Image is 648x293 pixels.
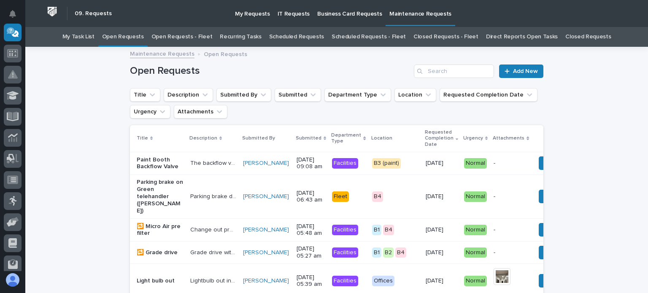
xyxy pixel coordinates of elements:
div: Facilities [332,225,358,235]
input: Search [414,65,494,78]
div: B1 [372,247,381,258]
a: My Task List [62,27,94,47]
p: - [494,226,528,234]
img: Workspace Logo [44,4,60,19]
div: Facilities [332,158,358,169]
p: Paint Booth Backflow Valve [137,156,184,171]
p: Parking brake does not hold the machine in place. [190,191,238,200]
p: Location [371,134,392,143]
div: Normal [464,276,487,286]
p: [DATE] 05:27 am [297,245,325,260]
a: Open Requests [102,27,144,47]
button: Schedule [539,190,575,203]
p: Description [189,134,217,143]
tr: Paint Booth Backflow ValveThe backflow valve to the right of the pressure washer heater in the me... [130,152,637,175]
p: [DATE] [426,249,457,256]
div: B4 [383,225,394,235]
a: Maintenance Requests [130,48,194,58]
a: Scheduled Requests [269,27,324,47]
div: B1 [372,225,381,235]
a: Direct Reports Open Tasks [486,27,558,47]
div: Facilities [332,247,358,258]
a: [PERSON_NAME] [243,249,289,256]
div: Normal [464,158,487,169]
p: Open Requests [204,49,247,58]
p: Lightbulb out in building one second floor near Ryan’s office [190,276,238,285]
p: [DATE] 06:43 am [297,190,325,204]
div: B2 [383,247,394,258]
p: - [494,160,528,167]
p: Grade drive with skid steer and case w/ drag. [190,247,238,256]
p: 🔁 Micro Air pre filter [137,223,184,237]
button: Submitted [275,88,321,102]
a: Recurring Tasks [220,27,261,47]
p: The backflow valve to the right of the pressure washer heater in the mechanical room is leaking. [190,158,238,167]
button: Requested Completion Date [440,88,537,102]
a: Open Requests - Fleet [151,27,213,47]
button: Description [164,88,213,102]
p: Parking brake on Green telehandler ([PERSON_NAME]) [137,179,184,214]
p: - [494,249,528,256]
button: Assign [539,246,567,259]
div: Normal [464,191,487,202]
button: Assign [539,156,567,170]
div: Normal [464,225,487,235]
a: [PERSON_NAME] [243,160,289,167]
a: Closed Requests [565,27,611,47]
p: Urgency [463,134,483,143]
tr: 🔁 Micro Air pre filterChange out pre filters every two weeksChange out pre filters every two week... [130,218,637,241]
div: B4 [372,191,383,202]
h1: Open Requests [130,65,410,77]
div: Notifications [11,10,22,24]
p: Submitted By [242,134,275,143]
button: users-avatar [4,271,22,289]
span: Add New [513,68,538,74]
div: Facilities [332,276,358,286]
a: Scheduled Requests - Fleet [332,27,406,47]
a: Closed Requests - Fleet [413,27,478,47]
button: Submitted By [216,88,271,102]
h2: 09. Requests [75,10,112,17]
div: Normal [464,247,487,258]
button: Location [394,88,436,102]
p: [DATE] 05:48 am [297,223,325,237]
p: [DATE] [426,277,457,285]
a: [PERSON_NAME] [243,277,289,285]
button: Notifications [4,5,22,23]
p: Submitted [296,134,321,143]
button: Assign [539,274,567,288]
p: Title [137,134,148,143]
p: [DATE] [426,160,457,167]
button: Assign [539,223,567,237]
button: Department Type [324,88,391,102]
p: [DATE] 09:08 am [297,156,325,171]
tr: Parking brake on Green telehandler ([PERSON_NAME])Parking brake does not hold the machine in plac... [130,175,637,218]
p: Requested Completion Date [425,128,454,149]
button: Attachments [174,105,227,118]
p: Change out pre filters every two weeks [190,225,238,234]
div: B3 (paint) [372,158,401,169]
p: - [494,193,528,200]
tr: 🔁 Grade driveGrade drive with skid steer and case w/ drag.Grade drive with skid steer and case w/... [130,241,637,264]
button: Urgency [130,105,170,118]
button: Title [130,88,160,102]
a: [PERSON_NAME] [243,226,289,234]
div: Fleet [332,191,349,202]
p: Light bulb out [137,277,184,285]
p: [DATE] [426,193,457,200]
p: 🔁 Grade drive [137,249,184,256]
a: [PERSON_NAME] [243,193,289,200]
p: Department Type [331,131,361,146]
p: [DATE] [426,226,457,234]
div: B4 [395,247,406,258]
div: Offices [372,276,394,286]
p: Attachments [493,134,524,143]
p: [DATE] 05:39 am [297,274,325,288]
a: Add New [499,65,543,78]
